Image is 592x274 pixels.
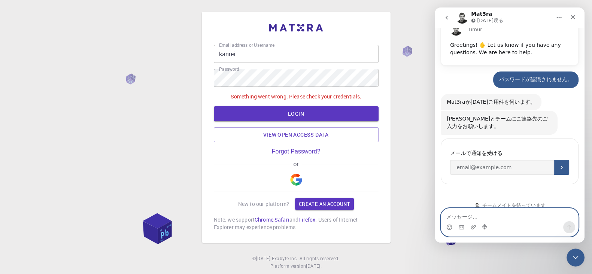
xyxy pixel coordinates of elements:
span: Platform version [270,262,306,270]
label: Password [219,66,239,72]
iframe: Intercom live chat [435,7,585,243]
a: View open access data [214,127,379,142]
label: Email address or Username [219,42,274,48]
span: All rights reserved. [300,255,340,262]
a: Create an account [295,198,354,210]
a: Exabyte Inc. [271,255,298,262]
span: © [DATE] [252,255,271,262]
p: New to our platform? [238,200,289,208]
span: or [290,161,302,168]
p: Something went wrong. Please check your credentials. [231,93,362,100]
img: Google [290,174,302,186]
iframe: Intercom live chat [567,249,585,267]
p: Note: we support , and . Users of Internet Explorer may experience problems. [214,216,379,231]
span: Exabyte Inc. [271,255,298,261]
a: [DATE]. [306,262,322,270]
span: [DATE] . [306,263,322,269]
a: Firefox [298,216,315,223]
button: LOGIN [214,106,379,121]
a: Safari [274,216,289,223]
a: Chrome [255,216,273,223]
a: Forgot Password? [272,148,321,155]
